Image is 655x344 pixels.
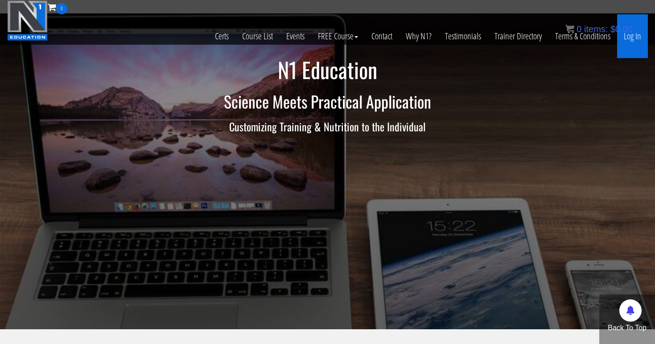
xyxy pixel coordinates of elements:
a: FREE Course [311,14,365,58]
a: Events [280,14,311,58]
span: 0 [577,24,581,34]
a: 0 items: $0.00 [565,24,633,34]
span: 0 [56,3,67,14]
a: Why N1? [399,14,438,58]
a: Trainer Directory [488,14,548,58]
a: Log In [617,14,648,58]
a: Course List [235,14,280,58]
bdi: 0.00 [610,24,633,34]
h1: N1 Education [67,58,589,82]
span: items: [584,24,608,34]
a: Testimonials [438,14,488,58]
span: $ [610,24,615,34]
img: icon11.png [565,25,574,34]
a: Terms & Conditions [548,14,617,58]
a: Certs [208,14,235,58]
a: Contact [365,14,399,58]
a: 0 [48,1,67,13]
h2: Science Meets Practical Application [67,92,589,110]
h3: Customizing Training & Nutrition to the Individual [67,121,589,132]
img: n1-education [7,0,48,41]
